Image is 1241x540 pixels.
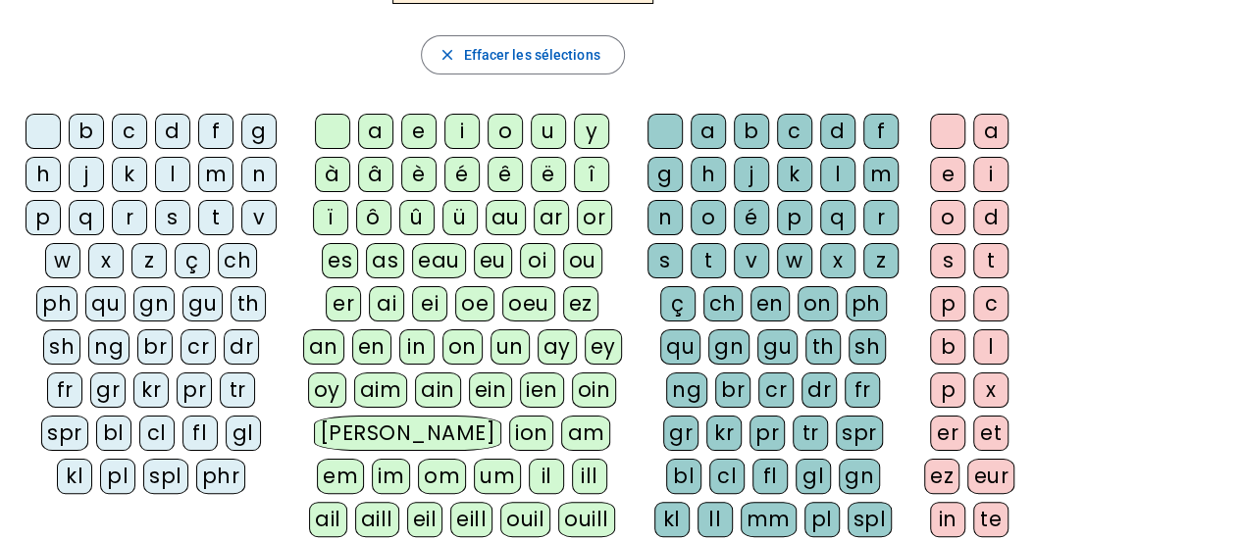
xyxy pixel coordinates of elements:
[322,243,358,278] div: es
[924,459,959,494] div: ez
[415,372,461,408] div: ain
[412,286,447,321] div: ei
[849,329,886,365] div: sh
[313,200,348,235] div: ï
[848,502,893,537] div: spl
[750,416,785,451] div: pr
[241,114,277,149] div: g
[69,200,104,235] div: q
[750,286,790,321] div: en
[131,243,167,278] div: z
[973,114,1008,149] div: a
[198,114,233,149] div: f
[412,243,466,278] div: eau
[500,502,550,537] div: ouil
[563,286,598,321] div: ez
[973,200,1008,235] div: d
[804,502,840,537] div: pl
[355,502,399,537] div: aill
[703,286,743,321] div: ch
[666,372,707,408] div: ng
[777,243,812,278] div: w
[558,502,614,537] div: ouill
[241,200,277,235] div: v
[757,329,798,365] div: gu
[777,200,812,235] div: p
[563,243,602,278] div: ou
[666,459,701,494] div: bl
[69,114,104,149] div: b
[175,243,210,278] div: ç
[486,200,526,235] div: au
[709,459,745,494] div: cl
[358,114,393,149] div: a
[529,459,564,494] div: il
[845,372,880,408] div: fr
[574,157,609,192] div: î
[973,243,1008,278] div: t
[930,200,965,235] div: o
[930,502,965,537] div: in
[137,329,173,365] div: br
[967,459,1014,494] div: eur
[314,416,501,451] div: [PERSON_NAME]
[805,329,841,365] div: th
[455,286,494,321] div: oe
[647,243,683,278] div: s
[654,502,690,537] div: kl
[241,157,277,192] div: n
[26,157,61,192] div: h
[450,502,492,537] div: eill
[309,502,347,537] div: ail
[488,114,523,149] div: o
[177,372,212,408] div: pr
[444,114,480,149] div: i
[155,200,190,235] div: s
[488,157,523,192] div: ê
[442,329,483,365] div: on
[352,329,391,365] div: en
[758,372,794,408] div: cr
[715,372,750,408] div: br
[308,372,346,408] div: oy
[491,329,530,365] div: un
[407,502,443,537] div: eil
[57,459,92,494] div: kl
[647,200,683,235] div: n
[793,416,828,451] div: tr
[303,329,344,365] div: an
[973,416,1008,451] div: et
[863,243,899,278] div: z
[698,502,733,537] div: ll
[973,157,1008,192] div: i
[226,416,261,451] div: gl
[88,243,124,278] div: x
[317,459,364,494] div: em
[399,200,435,235] div: û
[863,200,899,235] div: r
[531,157,566,192] div: ë
[820,243,855,278] div: x
[561,416,610,451] div: am
[572,372,617,408] div: oin
[663,416,698,451] div: gr
[585,329,622,365] div: ey
[846,286,887,321] div: ph
[26,200,61,235] div: p
[218,243,257,278] div: ch
[112,200,147,235] div: r
[401,157,437,192] div: è
[196,459,246,494] div: phr
[777,114,812,149] div: c
[930,416,965,451] div: er
[930,286,965,321] div: p
[469,372,513,408] div: ein
[85,286,126,321] div: qu
[442,200,478,235] div: ü
[734,157,769,192] div: j
[133,286,175,321] div: gn
[796,459,831,494] div: gl
[973,372,1008,408] div: x
[182,286,223,321] div: gu
[438,46,455,64] mat-icon: close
